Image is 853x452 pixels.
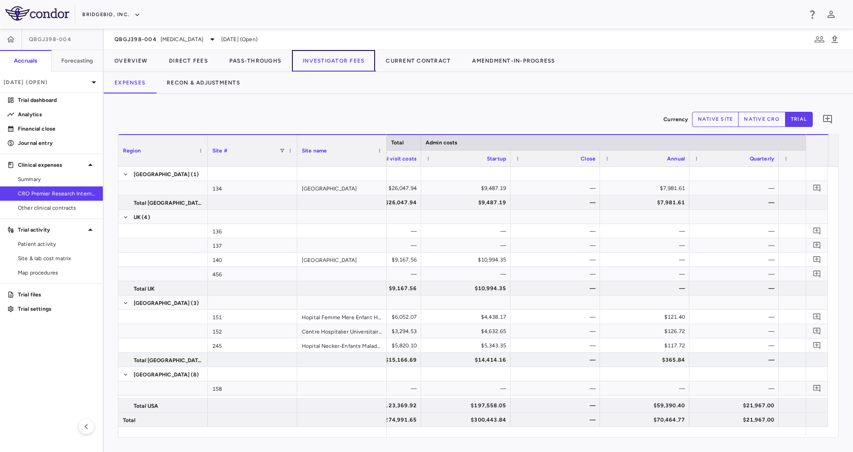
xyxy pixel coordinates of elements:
div: 136 [208,224,297,238]
h6: Accruals [14,57,37,65]
svg: Add comment [813,313,821,321]
p: Currency [663,115,688,123]
span: Total [391,139,404,146]
div: Hopital Femme Mere Enfant HCL [297,310,387,324]
p: Trial activity [18,226,85,234]
div: 137 [208,238,297,252]
span: Admin costs [426,139,458,146]
svg: Add comment [822,114,833,125]
div: — [519,281,595,296]
div: 245 [208,338,297,352]
svg: Add comment [813,327,821,335]
button: Current Contract [375,50,461,72]
svg: Add comment [813,184,821,192]
button: Add comment [811,182,823,194]
div: $21,967.00 [697,398,774,413]
div: — [429,224,506,238]
div: — [429,381,506,396]
svg: Add comment [813,227,821,235]
p: Trial dashboard [18,96,96,104]
div: $4,438.17 [429,310,506,324]
svg: Add comment [813,384,821,393]
span: [GEOGRAPHIC_DATA] [134,296,190,310]
span: Site & lab cost matrix [18,254,96,262]
button: Expenses [104,72,156,93]
div: — [519,224,595,238]
span: [DATE] (Open) [221,35,258,43]
div: $365.84 [608,353,685,367]
p: Journal entry [18,139,96,147]
div: $126.72 [608,324,685,338]
div: — [697,195,774,210]
span: Map procedures [18,269,96,277]
div: $10,994.35 [429,281,506,296]
div: — [519,413,595,427]
span: Annual [667,156,685,162]
p: Trial files [18,291,96,299]
div: — [608,238,685,253]
div: $7,981.61 [608,195,685,210]
span: Total [GEOGRAPHIC_DATA] [134,353,203,368]
span: Close [581,156,595,162]
button: Add comment [811,268,823,280]
div: Hopital Necker-Enfants Malades [297,338,387,352]
div: 158 [208,381,297,395]
span: (8) [191,368,199,382]
p: Financial close [18,125,96,133]
button: trial [785,112,813,127]
div: — [519,267,595,281]
div: — [608,267,685,281]
svg: Add comment [813,255,821,264]
span: (3) [191,296,199,310]
button: native site [692,112,739,127]
div: — [697,253,774,267]
div: — [519,195,595,210]
span: QBGJ398-004 [114,36,157,43]
span: UK [134,210,141,224]
span: Quarterly [750,156,774,162]
div: $5,343.35 [429,338,506,353]
div: $4,632.65 [429,324,506,338]
span: CRO Premier Research International [18,190,96,198]
div: 456 [208,267,297,281]
div: — [697,224,774,238]
button: Add comment [811,225,823,237]
span: Region [123,148,141,154]
button: Recon & Adjustments [156,72,251,93]
div: [GEOGRAPHIC_DATA] [297,181,387,195]
div: — [519,238,595,253]
div: 140 [208,253,297,266]
div: UCSF [GEOGRAPHIC_DATA] [297,396,387,410]
div: 152 [208,324,297,338]
div: — [519,353,595,367]
div: Centre Hospitalier Universitaire (CHU) de [GEOGRAPHIC_DATA] - [GEOGRAPHIC_DATA] [297,324,387,338]
span: Startup [487,156,506,162]
div: 134 [208,181,297,195]
div: $9,487.19 [429,181,506,195]
div: — [519,253,595,267]
div: $300,443.84 [429,413,506,427]
div: — [519,381,595,396]
div: $10,994.35 [429,253,506,267]
span: (1) [191,167,199,182]
button: Amendment-In-Progress [461,50,566,72]
span: Total visit costs [376,156,417,162]
div: $121.40 [608,310,685,324]
div: $117.72 [608,338,685,353]
span: Site name [302,148,327,154]
div: — [697,281,774,296]
button: Add comment [811,311,823,323]
span: [MEDICAL_DATA] [160,35,203,43]
div: — [519,310,595,324]
div: — [608,281,685,296]
div: — [519,398,595,413]
div: 151 [208,310,297,324]
img: logo-full-SnFGN8VE.png [5,6,69,21]
span: [GEOGRAPHIC_DATA] [134,368,190,382]
div: $59,390.40 [608,398,685,413]
div: — [608,381,685,396]
button: Investigator Fees [292,50,375,72]
div: $21,967.00 [697,413,774,427]
p: [DATE] (Open) [4,78,89,86]
div: — [697,338,774,353]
